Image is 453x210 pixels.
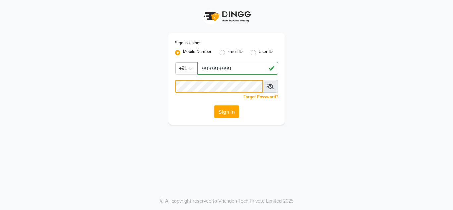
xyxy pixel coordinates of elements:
label: Email ID [227,49,243,57]
button: Sign In [214,105,239,118]
label: User ID [259,49,273,57]
input: Username [197,62,278,75]
label: Sign In Using: [175,40,200,46]
label: Mobile Number [183,49,212,57]
input: Username [175,80,263,93]
a: Forgot Password? [243,94,278,99]
img: logo1.svg [200,7,253,26]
